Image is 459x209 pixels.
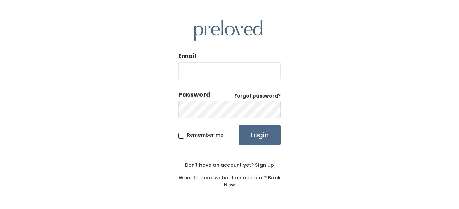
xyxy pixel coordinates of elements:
label: Email [178,51,196,60]
a: Sign Up [254,162,274,168]
a: Forgot password? [234,93,281,100]
div: Want to book without an account? [178,169,281,189]
div: Password [178,90,210,99]
span: Remember me [187,132,223,138]
div: Don't have an account yet? [178,162,281,169]
input: Login [239,125,281,145]
u: Forgot password? [234,93,281,99]
a: Book Now [224,174,281,188]
u: Sign Up [255,162,274,168]
img: preloved logo [194,20,262,41]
